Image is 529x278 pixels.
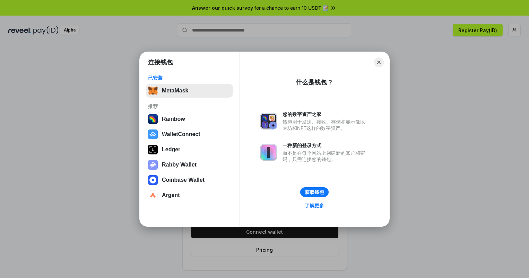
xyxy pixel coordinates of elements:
img: svg+xml,%3Csvg%20xmlns%3D%22http%3A%2F%2Fwww.w3.org%2F2000%2Fsvg%22%20fill%3D%22none%22%20viewBox... [260,144,277,161]
div: 了解更多 [305,203,324,209]
div: 推荐 [148,103,231,109]
button: Close [374,57,384,67]
div: 一种新的登录方式 [283,142,368,149]
a: 了解更多 [301,201,328,210]
img: svg+xml,%3Csvg%20xmlns%3D%22http%3A%2F%2Fwww.w3.org%2F2000%2Fsvg%22%20fill%3D%22none%22%20viewBox... [260,113,277,129]
div: 钱包用于发送、接收、存储和显示像以太坊和NFT这样的数字资产。 [283,119,368,131]
div: Coinbase Wallet [162,177,205,183]
img: svg+xml,%3Csvg%20width%3D%2228%22%20height%3D%2228%22%20viewBox%3D%220%200%2028%2028%22%20fill%3D... [148,129,158,139]
button: Rainbow [146,112,233,126]
button: WalletConnect [146,127,233,141]
img: svg+xml,%3Csvg%20width%3D%2228%22%20height%3D%2228%22%20viewBox%3D%220%200%2028%2028%22%20fill%3D... [148,190,158,200]
div: WalletConnect [162,131,200,137]
button: 获取钱包 [300,187,329,197]
div: Rabby Wallet [162,162,197,168]
div: 您的数字资产之家 [283,111,368,117]
img: svg+xml,%3Csvg%20width%3D%2228%22%20height%3D%2228%22%20viewBox%3D%220%200%2028%2028%22%20fill%3D... [148,175,158,185]
img: svg+xml,%3Csvg%20xmlns%3D%22http%3A%2F%2Fwww.w3.org%2F2000%2Fsvg%22%20fill%3D%22none%22%20viewBox... [148,160,158,170]
img: svg+xml,%3Csvg%20fill%3D%22none%22%20height%3D%2233%22%20viewBox%3D%220%200%2035%2033%22%20width%... [148,86,158,96]
button: MetaMask [146,84,233,98]
button: Argent [146,188,233,202]
img: svg+xml,%3Csvg%20xmlns%3D%22http%3A%2F%2Fwww.w3.org%2F2000%2Fsvg%22%20width%3D%2228%22%20height%3... [148,145,158,154]
h1: 连接钱包 [148,58,173,66]
div: 而不是在每个网站上创建新的账户和密码，只需连接您的钱包。 [283,150,368,162]
div: 已安装 [148,75,231,81]
div: Argent [162,192,180,198]
button: Rabby Wallet [146,158,233,172]
div: Rainbow [162,116,185,122]
div: Ledger [162,146,180,153]
img: svg+xml,%3Csvg%20width%3D%22120%22%20height%3D%22120%22%20viewBox%3D%220%200%20120%20120%22%20fil... [148,114,158,124]
button: Coinbase Wallet [146,173,233,187]
div: 什么是钱包？ [296,78,333,87]
div: 获取钱包 [305,189,324,195]
div: MetaMask [162,88,188,94]
button: Ledger [146,143,233,156]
